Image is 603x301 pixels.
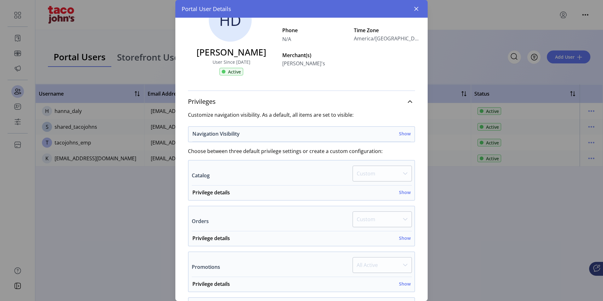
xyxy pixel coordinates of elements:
label: Catalog [192,172,210,179]
label: Time Zone [354,27,420,34]
a: Privilege detailsShow [189,189,414,200]
span: Portal User Details [182,5,231,13]
label: Merchant(s) [282,51,348,59]
h6: Privilege details [192,280,230,288]
span: America/[GEOGRAPHIC_DATA] [354,35,420,42]
h6: Show [399,130,411,137]
a: Navigation VisibilityShow [189,130,414,142]
span: Active [228,68,241,75]
h3: [PERSON_NAME] [196,45,266,59]
span: [PERSON_NAME]'s [282,60,325,67]
a: Privilege detailsShow [189,280,414,292]
label: User Since [DATE] [213,59,250,65]
label: Choose between three default privilege settings or create a custom configuration: [188,147,415,155]
label: Orders [192,217,209,225]
span: HD [219,9,241,32]
span: Privileges [188,98,216,105]
label: Promotions [192,263,220,271]
h6: Privilege details [192,234,230,242]
h6: Show [399,189,411,196]
h6: Show [399,280,411,287]
span: N/A [282,34,348,43]
span: Phone [282,27,348,34]
h6: Show [399,235,411,241]
label: Customize navigation visibility. As a default, all items are set to visible: [188,111,415,119]
a: Privileges [188,95,415,109]
h6: Navigation Visibility [192,130,240,138]
a: Privilege detailsShow [189,234,414,246]
h6: Privilege details [192,189,230,196]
